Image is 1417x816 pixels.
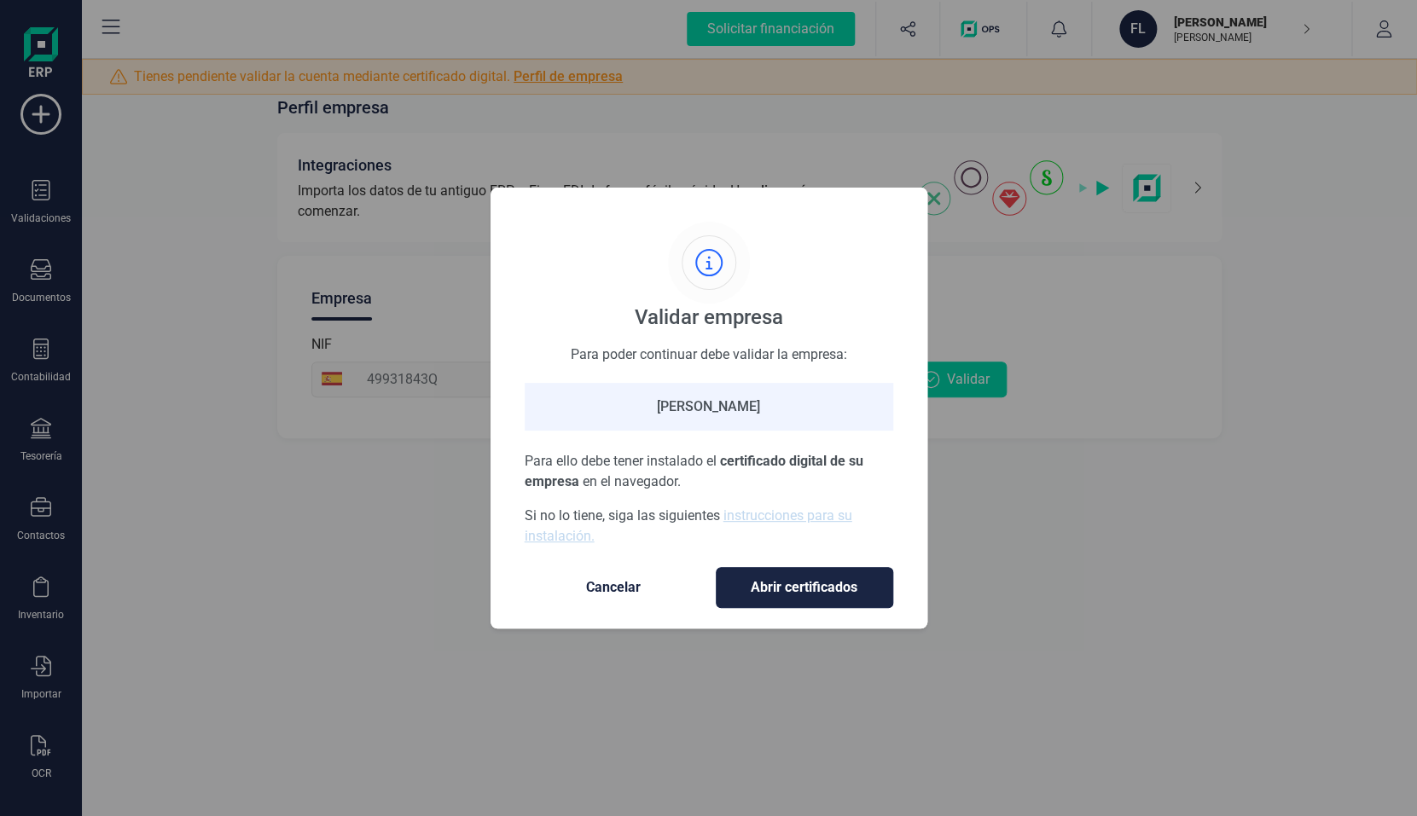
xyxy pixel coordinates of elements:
[635,304,783,331] div: Validar empresa
[734,577,875,598] span: Abrir certificados
[525,567,702,608] button: Cancelar
[525,344,893,362] div: Para poder continuar debe validar la empresa:
[716,567,893,608] button: Abrir certificados
[542,577,685,598] span: Cancelar
[525,451,893,492] p: Para ello debe tener instalado el en el navegador.
[525,383,893,431] div: [PERSON_NAME]
[525,506,893,547] p: Si no lo tiene, siga las siguientes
